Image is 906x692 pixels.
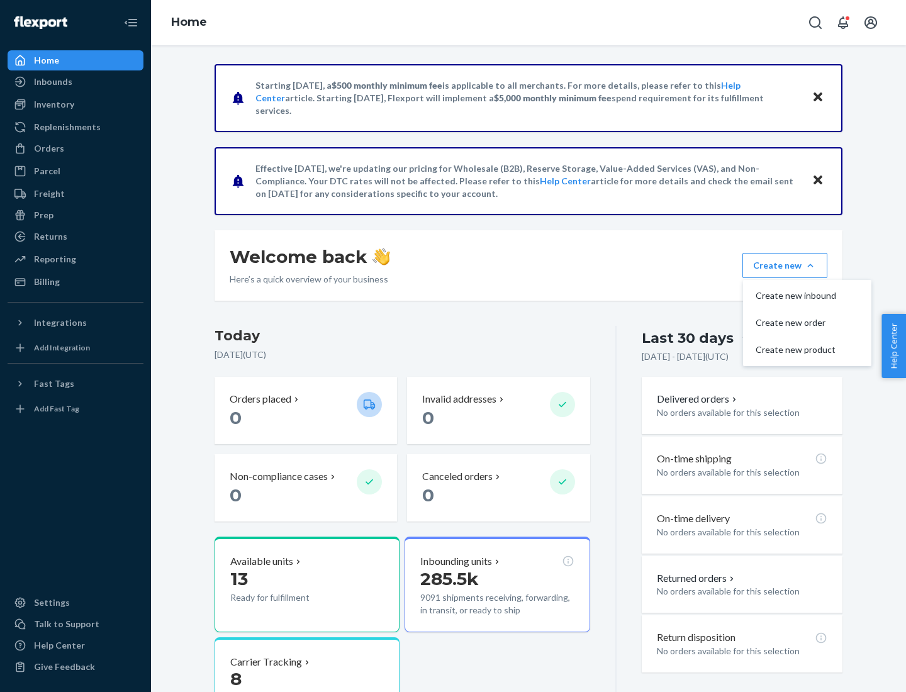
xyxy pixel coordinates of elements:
[34,187,65,200] div: Freight
[8,272,143,292] a: Billing
[657,630,735,645] p: Return disposition
[8,184,143,204] a: Freight
[746,282,869,310] button: Create new inbound
[34,98,74,111] div: Inventory
[255,162,800,200] p: Effective [DATE], we're updating our pricing for Wholesale (B2B), Reserve Storage, Value-Added Se...
[858,10,883,35] button: Open account menu
[34,342,90,353] div: Add Integration
[230,245,390,268] h1: Welcome back
[422,484,434,506] span: 0
[8,249,143,269] a: Reporting
[8,614,143,634] a: Talk to Support
[422,392,496,406] p: Invalid addresses
[642,328,734,348] div: Last 30 days
[8,161,143,181] a: Parcel
[8,117,143,137] a: Replenishments
[8,657,143,677] button: Give Feedback
[34,276,60,288] div: Billing
[34,377,74,390] div: Fast Tags
[215,349,590,361] p: [DATE] ( UTC )
[657,452,732,466] p: On-time shipping
[161,4,217,41] ol: breadcrumbs
[230,591,347,604] p: Ready for fulfillment
[657,585,827,598] p: No orders available for this selection
[642,350,729,363] p: [DATE] - [DATE] ( UTC )
[255,79,800,117] p: Starting [DATE], a is applicable to all merchants. For more details, please refer to this article...
[215,326,590,346] h3: Today
[34,253,76,265] div: Reporting
[540,176,591,186] a: Help Center
[230,484,242,506] span: 0
[8,313,143,333] button: Integrations
[881,314,906,378] button: Help Center
[230,655,302,669] p: Carrier Tracking
[407,377,590,444] button: Invalid addresses 0
[746,337,869,364] button: Create new product
[230,554,293,569] p: Available units
[230,668,242,689] span: 8
[230,469,328,484] p: Non-compliance cases
[34,596,70,609] div: Settings
[34,165,60,177] div: Parcel
[657,466,827,479] p: No orders available for this selection
[230,392,291,406] p: Orders placed
[756,318,836,327] span: Create new order
[34,639,85,652] div: Help Center
[34,209,53,221] div: Prep
[34,618,99,630] div: Talk to Support
[332,80,442,91] span: $500 monthly minimum fee
[118,10,143,35] button: Close Navigation
[230,273,390,286] p: Here’s a quick overview of your business
[810,89,826,107] button: Close
[171,15,207,29] a: Home
[215,454,397,522] button: Non-compliance cases 0
[657,645,827,657] p: No orders available for this selection
[8,138,143,159] a: Orders
[494,92,612,103] span: $5,000 monthly minimum fee
[8,399,143,419] a: Add Fast Tag
[810,172,826,190] button: Close
[8,72,143,92] a: Inbounds
[657,526,827,539] p: No orders available for this selection
[372,248,390,265] img: hand-wave emoji
[34,230,67,243] div: Returns
[8,338,143,358] a: Add Integration
[803,10,828,35] button: Open Search Box
[230,568,248,589] span: 13
[422,407,434,428] span: 0
[407,454,590,522] button: Canceled orders 0
[657,511,730,526] p: On-time delivery
[34,142,64,155] div: Orders
[215,377,397,444] button: Orders placed 0
[422,469,493,484] p: Canceled orders
[657,392,739,406] button: Delivered orders
[8,205,143,225] a: Prep
[420,568,479,589] span: 285.5k
[420,554,492,569] p: Inbounding units
[34,661,95,673] div: Give Feedback
[420,591,574,617] p: 9091 shipments receiving, forwarding, in transit, or ready to ship
[742,253,827,278] button: Create newCreate new inboundCreate new orderCreate new product
[34,54,59,67] div: Home
[746,310,869,337] button: Create new order
[215,537,400,632] button: Available units13Ready for fulfillment
[657,406,827,419] p: No orders available for this selection
[34,121,101,133] div: Replenishments
[8,635,143,656] a: Help Center
[8,226,143,247] a: Returns
[830,10,856,35] button: Open notifications
[8,94,143,114] a: Inventory
[34,316,87,329] div: Integrations
[34,403,79,414] div: Add Fast Tag
[8,50,143,70] a: Home
[14,16,67,29] img: Flexport logo
[756,291,836,300] span: Create new inbound
[756,345,836,354] span: Create new product
[230,407,242,428] span: 0
[657,571,737,586] button: Returned orders
[8,593,143,613] a: Settings
[8,374,143,394] button: Fast Tags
